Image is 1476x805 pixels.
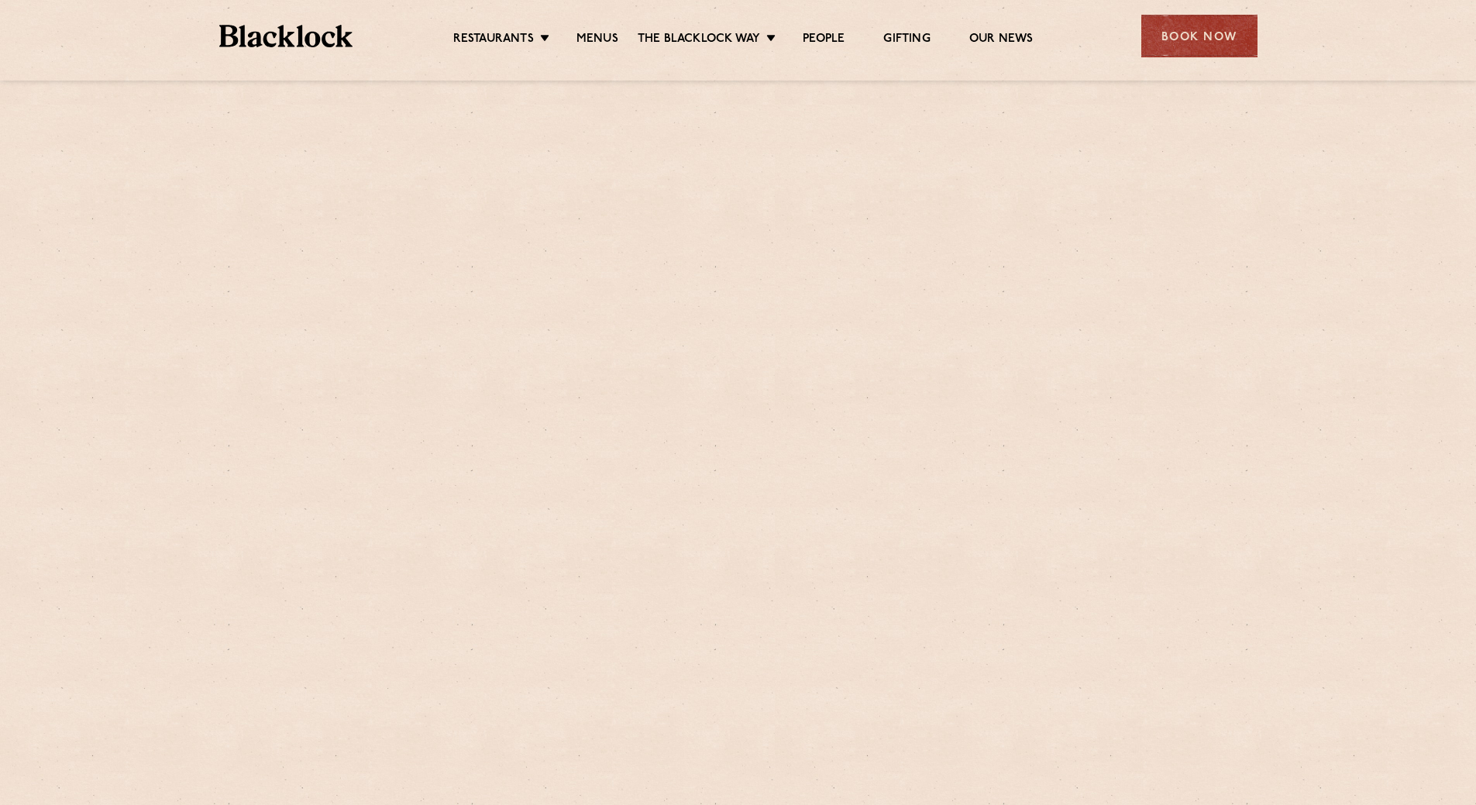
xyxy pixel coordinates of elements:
[219,25,353,47] img: BL_Textured_Logo-footer-cropped.svg
[453,32,534,49] a: Restaurants
[576,32,618,49] a: Menus
[638,32,760,49] a: The Blacklock Way
[803,32,845,49] a: People
[969,32,1034,49] a: Our News
[883,32,930,49] a: Gifting
[1141,15,1258,57] div: Book Now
